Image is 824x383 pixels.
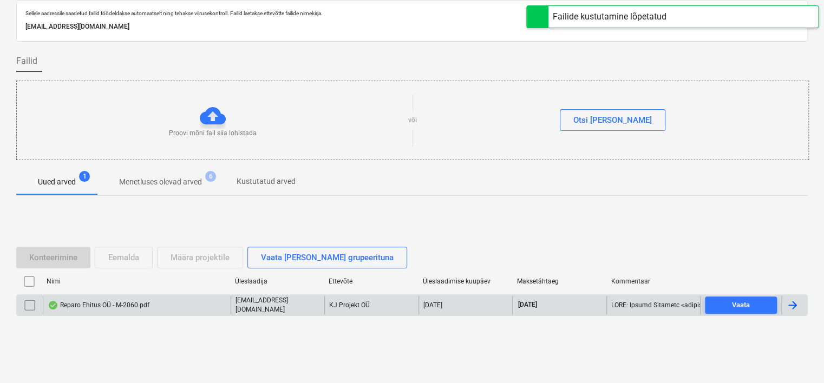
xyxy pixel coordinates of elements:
div: Ettevõte [329,278,414,285]
p: Menetluses olevad arved [119,176,202,188]
p: Kustutatud arved [237,176,296,187]
div: [DATE] [423,301,442,309]
button: Otsi [PERSON_NAME] [560,109,665,131]
span: 6 [205,171,216,182]
p: Sellele aadressile saadetud failid töödeldakse automaatselt ning tehakse viirusekontroll. Failid ... [25,10,799,17]
span: 1 [79,171,90,182]
div: Vaata [PERSON_NAME] grupeerituna [261,250,394,265]
p: [EMAIL_ADDRESS][DOMAIN_NAME] [25,21,799,32]
div: Proovi mõni fail siia lohistadavõiOtsi [PERSON_NAME] [16,81,809,160]
button: Vaata [PERSON_NAME] grupeerituna [247,247,407,268]
span: Failid [16,55,37,68]
div: Nimi [47,278,226,285]
div: Üleslaadija [234,278,320,285]
span: [DATE] [517,300,538,309]
p: Proovi mõni fail siia lohistada [169,129,257,138]
div: Maksetähtaeg [517,278,603,285]
div: Andmed failist loetud [48,301,58,309]
p: Uued arved [38,176,76,188]
div: Otsi [PERSON_NAME] [573,113,652,127]
div: Kommentaar [611,278,696,285]
div: KJ Projekt OÜ [324,296,418,314]
p: või [408,116,417,125]
div: Üleslaadimise kuupäev [423,278,508,285]
div: Failide kustutamine lõpetatud [553,10,666,23]
div: Reparo Ehitus OÜ - M-2060.pdf [48,301,149,309]
div: Vaata [732,299,750,312]
button: Vaata [705,296,777,314]
p: [EMAIL_ADDRESS][DOMAIN_NAME] [236,296,320,314]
